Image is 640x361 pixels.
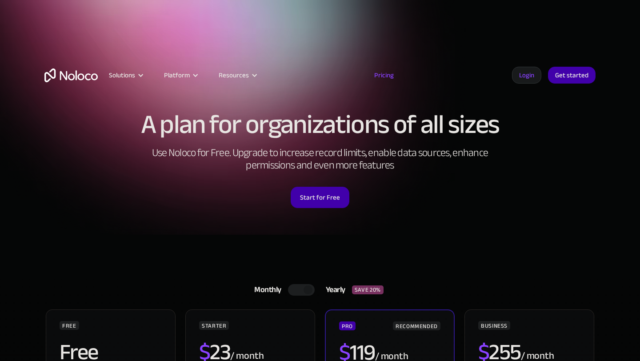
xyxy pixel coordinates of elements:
div: Resources [208,69,267,81]
div: Platform [153,69,208,81]
div: BUSINESS [478,321,510,330]
div: Solutions [109,69,135,81]
div: FREE [60,321,79,330]
h2: Use Noloco for Free. Upgrade to increase record limits, enable data sources, enhance permissions ... [142,147,498,172]
a: home [44,68,98,82]
div: Platform [164,69,190,81]
a: Pricing [363,69,405,81]
a: Get started [548,67,596,84]
div: RECOMMENDED [393,321,440,330]
a: Start for Free [291,187,349,208]
a: Login [512,67,541,84]
div: SAVE 20% [352,285,384,294]
div: Monthly [243,283,288,297]
div: Resources [219,69,249,81]
div: Yearly [315,283,352,297]
div: Solutions [98,69,153,81]
h1: A plan for organizations of all sizes [44,111,596,138]
div: STARTER [199,321,229,330]
div: PRO [339,321,356,330]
